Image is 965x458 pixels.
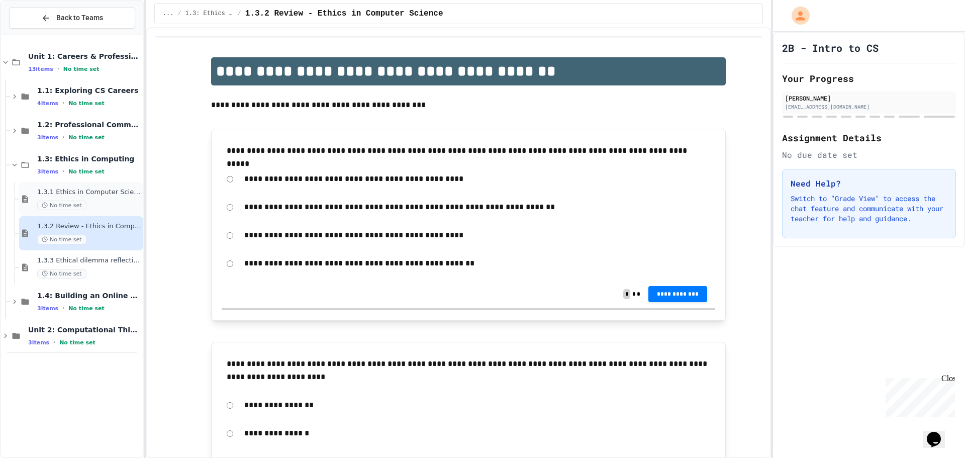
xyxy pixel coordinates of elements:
[782,71,956,85] h2: Your Progress
[37,154,141,163] span: 1.3: Ethics in Computing
[37,269,86,279] span: No time set
[68,168,105,175] span: No time set
[782,149,956,161] div: No due date set
[782,41,879,55] h1: 2B - Intro to CS
[163,10,174,18] span: ...
[37,201,86,210] span: No time set
[37,188,141,197] span: 1.3.1 Ethics in Computer Science
[28,52,141,61] span: Unit 1: Careers & Professionalism
[57,65,59,73] span: •
[53,338,55,346] span: •
[177,10,181,18] span: /
[37,134,58,141] span: 3 items
[238,10,241,18] span: /
[781,4,812,27] div: My Account
[245,8,443,20] span: 1.3.2 Review - Ethics in Computer Science
[28,325,141,334] span: Unit 2: Computational Thinking & Problem-Solving
[68,134,105,141] span: No time set
[28,339,49,346] span: 3 items
[37,305,58,312] span: 3 items
[923,418,955,448] iframe: chat widget
[28,66,53,72] span: 13 items
[37,86,141,95] span: 1.1: Exploring CS Careers
[882,374,955,417] iframe: chat widget
[4,4,69,64] div: Chat with us now!Close
[59,339,95,346] span: No time set
[63,66,100,72] span: No time set
[9,7,135,29] button: Back to Teams
[185,10,234,18] span: 1.3: Ethics in Computing
[37,100,58,107] span: 4 items
[37,235,86,244] span: No time set
[62,167,64,175] span: •
[785,94,953,103] div: [PERSON_NAME]
[782,131,956,145] h2: Assignment Details
[791,177,947,190] h3: Need Help?
[62,133,64,141] span: •
[68,100,105,107] span: No time set
[791,194,947,224] p: Switch to "Grade View" to access the chat feature and communicate with your teacher for help and ...
[56,13,103,23] span: Back to Teams
[37,120,141,129] span: 1.2: Professional Communication
[37,256,141,265] span: 1.3.3 Ethical dilemma reflections
[68,305,105,312] span: No time set
[37,222,141,231] span: 1.3.2 Review - Ethics in Computer Science
[62,304,64,312] span: •
[785,103,953,111] div: [EMAIL_ADDRESS][DOMAIN_NAME]
[37,168,58,175] span: 3 items
[62,99,64,107] span: •
[37,291,141,300] span: 1.4: Building an Online Presence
